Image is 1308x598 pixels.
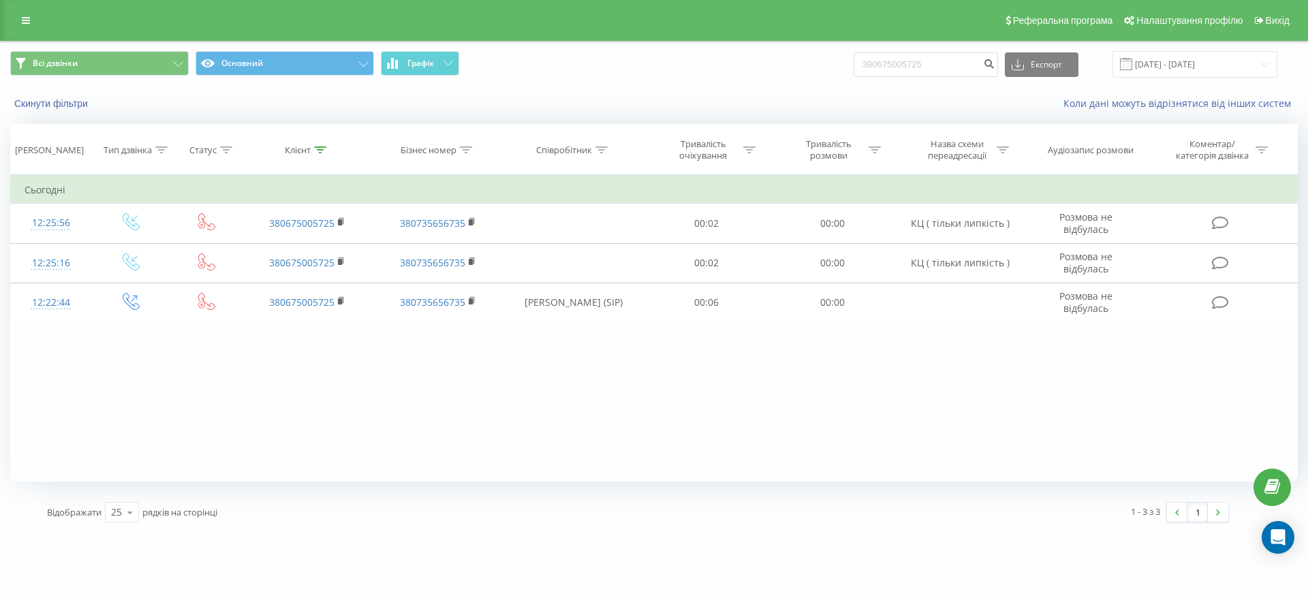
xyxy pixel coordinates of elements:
[10,97,95,110] button: Скинути фільтри
[400,217,465,230] a: 380735656735
[142,506,217,518] span: рядків на сторінці
[769,283,894,322] td: 00:00
[15,144,84,156] div: [PERSON_NAME]
[1063,97,1298,110] a: Коли дані можуть відрізнятися вiд інших систем
[25,210,78,236] div: 12:25:56
[895,204,1026,243] td: КЦ ( тільки липкість )
[269,256,334,269] a: 380675005725
[667,138,740,161] div: Тривалість очікування
[1266,15,1290,26] span: Вихід
[407,59,434,68] span: Графік
[269,217,334,230] a: 380675005725
[33,58,78,69] span: Всі дзвінки
[1013,15,1113,26] span: Реферальна програма
[196,51,374,76] button: Основний
[854,52,998,77] input: Пошук за номером
[1059,289,1112,315] span: Розмова не відбулась
[285,144,311,156] div: Клієнт
[269,296,334,309] a: 380675005725
[644,283,769,322] td: 00:06
[895,243,1026,283] td: КЦ ( тільки липкість )
[1048,144,1134,156] div: Аудіозапис розмови
[1262,521,1294,554] div: Open Intercom Messenger
[401,144,456,156] div: Бізнес номер
[189,144,217,156] div: Статус
[25,250,78,277] div: 12:25:16
[769,243,894,283] td: 00:00
[503,283,644,322] td: [PERSON_NAME] (SIP)
[1059,250,1112,275] span: Розмова не відбулась
[536,144,592,156] div: Співробітник
[104,144,152,156] div: Тип дзвінка
[920,138,993,161] div: Назва схеми переадресації
[1005,52,1078,77] button: Експорт
[25,289,78,316] div: 12:22:44
[400,256,465,269] a: 380735656735
[644,243,769,283] td: 00:02
[1059,210,1112,236] span: Розмова не відбулась
[792,138,865,161] div: Тривалість розмови
[11,176,1298,204] td: Сьогодні
[769,204,894,243] td: 00:00
[10,51,189,76] button: Всі дзвінки
[111,505,122,519] div: 25
[381,51,459,76] button: Графік
[47,506,102,518] span: Відображати
[644,204,769,243] td: 00:02
[1172,138,1252,161] div: Коментар/категорія дзвінка
[1136,15,1243,26] span: Налаштування профілю
[400,296,465,309] a: 380735656735
[1187,503,1208,522] a: 1
[1131,505,1160,518] div: 1 - 3 з 3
